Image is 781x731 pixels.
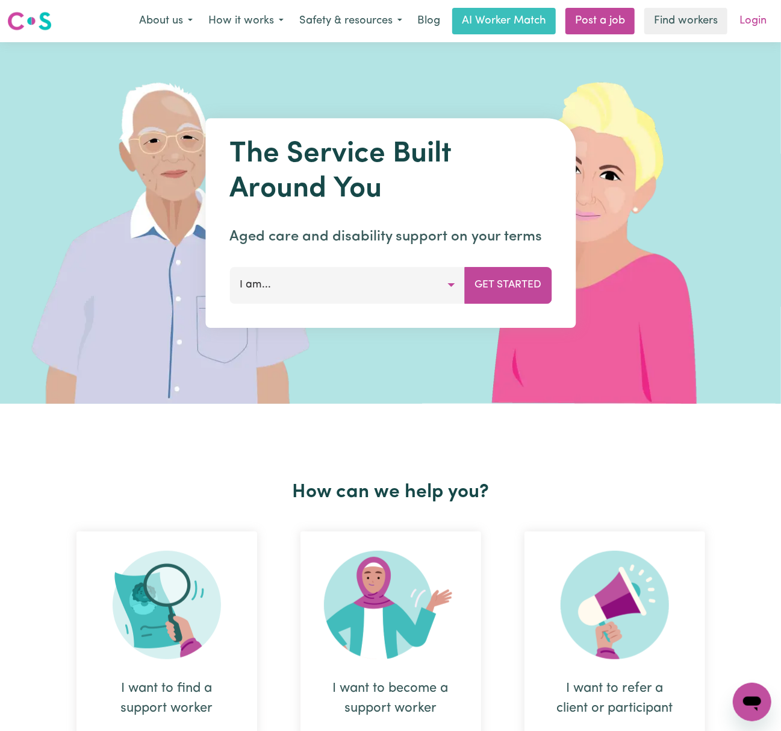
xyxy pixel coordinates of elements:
a: Find workers [644,8,727,34]
button: I am... [229,267,465,303]
a: Login [732,8,774,34]
img: Careseekers logo [7,10,52,32]
p: Aged care and disability support on your terms [229,226,552,248]
a: Blog [410,8,447,34]
a: Post a job [565,8,635,34]
button: Safety & resources [291,8,410,34]
div: I want to refer a client or participant [553,679,676,718]
h1: The Service Built Around You [229,137,552,207]
a: AI Worker Match [452,8,556,34]
img: Search [113,551,221,659]
iframe: Button to launch messaging window [733,683,771,721]
div: I want to become a support worker [329,679,452,718]
img: Become Worker [324,551,458,659]
button: How it works [201,8,291,34]
button: About us [131,8,201,34]
button: Get Started [464,267,552,303]
a: Careseekers logo [7,7,52,35]
h2: How can we help you? [55,481,727,504]
div: I want to find a support worker [105,679,228,718]
img: Refer [561,551,669,659]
